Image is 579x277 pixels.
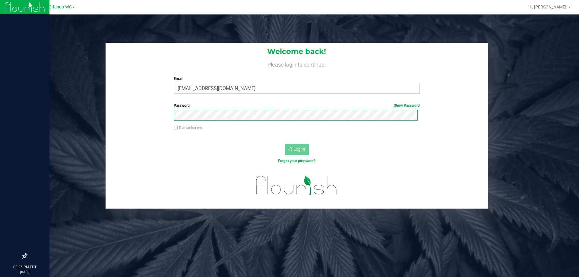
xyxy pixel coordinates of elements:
span: Log In [293,147,305,152]
label: Remember me [174,125,202,131]
label: Email [174,76,419,81]
h1: Welcome back! [106,48,488,55]
span: Hi, [PERSON_NAME]! [528,5,568,9]
a: Forgot your password? [278,159,315,163]
h4: Please login to continue. [106,60,488,68]
p: [DATE] [3,270,47,274]
span: Orlando WC [49,5,72,10]
span: Password [174,103,190,108]
p: 03:36 PM EDT [3,264,47,270]
a: Show Password [394,103,420,108]
input: Remember me [174,126,178,130]
img: flourish_logo.svg [249,170,344,201]
button: Log In [285,144,309,155]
